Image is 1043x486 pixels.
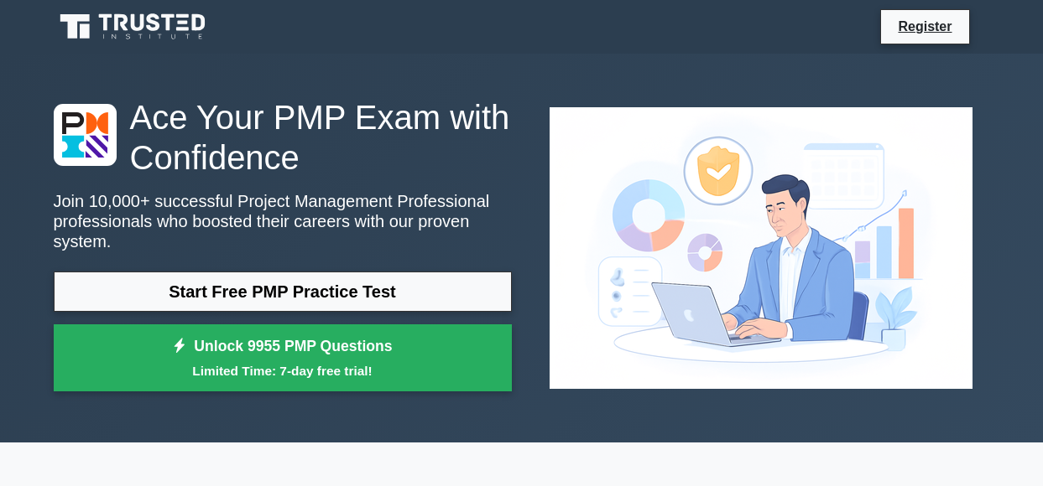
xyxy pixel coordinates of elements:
h1: Ace Your PMP Exam with Confidence [54,97,512,178]
p: Join 10,000+ successful Project Management Professional professionals who boosted their careers w... [54,191,512,251]
a: Unlock 9955 PMP QuestionsLimited Time: 7-day free trial! [54,324,512,391]
a: Start Free PMP Practice Test [54,271,512,312]
small: Limited Time: 7-day free trial! [75,361,491,380]
img: Project Management Professional Preview [536,94,986,402]
a: Register [888,16,962,37]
